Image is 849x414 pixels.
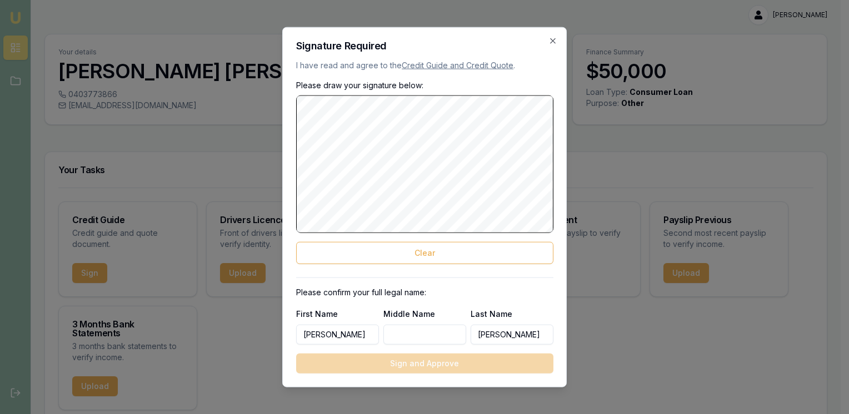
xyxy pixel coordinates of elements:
label: Last Name [471,309,512,318]
label: First Name [296,309,338,318]
label: Middle Name [383,309,435,318]
p: I have read and agree to the . [296,60,553,71]
p: Please draw your signature below: [296,80,553,91]
p: Please confirm your full legal name: [296,286,553,297]
button: Clear [296,241,553,264]
h2: Signature Required [296,41,553,51]
a: Credit Guide and Credit Quote [402,60,513,70]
